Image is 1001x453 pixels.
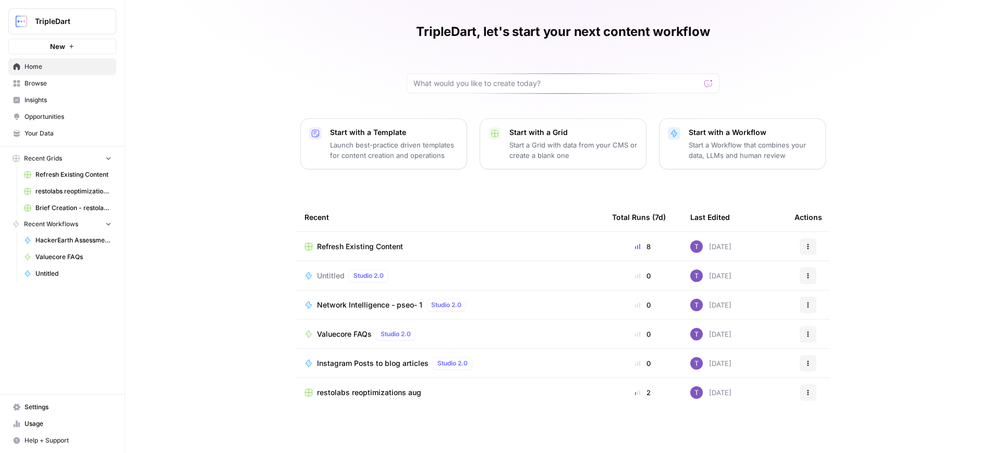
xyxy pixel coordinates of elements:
[690,270,731,282] div: [DATE]
[8,58,116,75] a: Home
[612,329,674,339] div: 0
[509,140,638,161] p: Start a Grid with data from your CMS or create a blank one
[690,357,703,370] img: ogabi26qpshj0n8lpzr7tvse760o
[19,249,116,265] a: Valuecore FAQs
[25,419,112,428] span: Usage
[317,300,422,310] span: Network Intelligence - pseo- 1
[35,203,112,213] span: Brief Creation - restolabs Grid (1)
[480,118,646,169] button: Start with a GridStart a Grid with data from your CMS or create a blank one
[317,387,421,398] span: restolabs reoptimizations aug
[8,432,116,449] button: Help + Support
[25,402,112,412] span: Settings
[19,232,116,249] a: HackerEarth Assessment Test | Final
[413,78,700,89] input: What would you like to create today?
[35,236,112,245] span: HackerEarth Assessment Test | Final
[19,183,116,200] a: restolabs reoptimizations aug
[304,299,595,311] a: Network Intelligence - pseo- 1Studio 2.0
[317,358,429,369] span: Instagram Posts to blog articles
[8,399,116,415] a: Settings
[19,265,116,282] a: Untitled
[612,387,674,398] div: 2
[690,328,703,340] img: ogabi26qpshj0n8lpzr7tvse760o
[8,125,116,142] a: Your Data
[8,415,116,432] a: Usage
[689,127,817,138] p: Start with a Workflow
[25,129,112,138] span: Your Data
[19,166,116,183] a: Refresh Existing Content
[304,387,595,398] a: restolabs reoptimizations aug
[25,95,112,105] span: Insights
[437,359,468,368] span: Studio 2.0
[304,328,595,340] a: Valuecore FAQsStudio 2.0
[330,127,458,138] p: Start with a Template
[25,436,112,445] span: Help + Support
[317,241,403,252] span: Refresh Existing Content
[8,151,116,166] button: Recent Grids
[381,329,411,339] span: Studio 2.0
[35,16,98,27] span: TripleDart
[431,300,461,310] span: Studio 2.0
[690,299,731,311] div: [DATE]
[304,357,595,370] a: Instagram Posts to blog articlesStudio 2.0
[8,108,116,125] a: Opportunities
[50,41,65,52] span: New
[8,92,116,108] a: Insights
[35,269,112,278] span: Untitled
[19,200,116,216] a: Brief Creation - restolabs Grid (1)
[690,386,731,399] div: [DATE]
[612,203,666,231] div: Total Runs (7d)
[300,118,467,169] button: Start with a TemplateLaunch best-practice driven templates for content creation and operations
[690,240,703,253] img: ogabi26qpshj0n8lpzr7tvse760o
[353,271,384,280] span: Studio 2.0
[612,358,674,369] div: 0
[330,140,458,161] p: Launch best-practice driven templates for content creation and operations
[35,187,112,196] span: restolabs reoptimizations aug
[509,127,638,138] p: Start with a Grid
[304,203,595,231] div: Recent
[35,252,112,262] span: Valuecore FAQs
[612,300,674,310] div: 0
[8,75,116,92] a: Browse
[35,170,112,179] span: Refresh Existing Content
[25,62,112,71] span: Home
[795,203,822,231] div: Actions
[690,240,731,253] div: [DATE]
[690,386,703,399] img: ogabi26qpshj0n8lpzr7tvse760o
[24,219,78,229] span: Recent Workflows
[12,12,31,31] img: TripleDart Logo
[690,357,731,370] div: [DATE]
[317,271,345,281] span: Untitled
[8,216,116,232] button: Recent Workflows
[690,270,703,282] img: ogabi26qpshj0n8lpzr7tvse760o
[304,270,595,282] a: UntitledStudio 2.0
[8,39,116,54] button: New
[659,118,826,169] button: Start with a WorkflowStart a Workflow that combines your data, LLMs and human review
[690,203,730,231] div: Last Edited
[25,112,112,121] span: Opportunities
[690,328,731,340] div: [DATE]
[24,154,62,163] span: Recent Grids
[612,241,674,252] div: 8
[317,329,372,339] span: Valuecore FAQs
[612,271,674,281] div: 0
[690,299,703,311] img: ogabi26qpshj0n8lpzr7tvse760o
[304,241,595,252] a: Refresh Existing Content
[25,79,112,88] span: Browse
[689,140,817,161] p: Start a Workflow that combines your data, LLMs and human review
[8,8,116,34] button: Workspace: TripleDart
[416,23,710,40] h1: TripleDart, let's start your next content workflow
